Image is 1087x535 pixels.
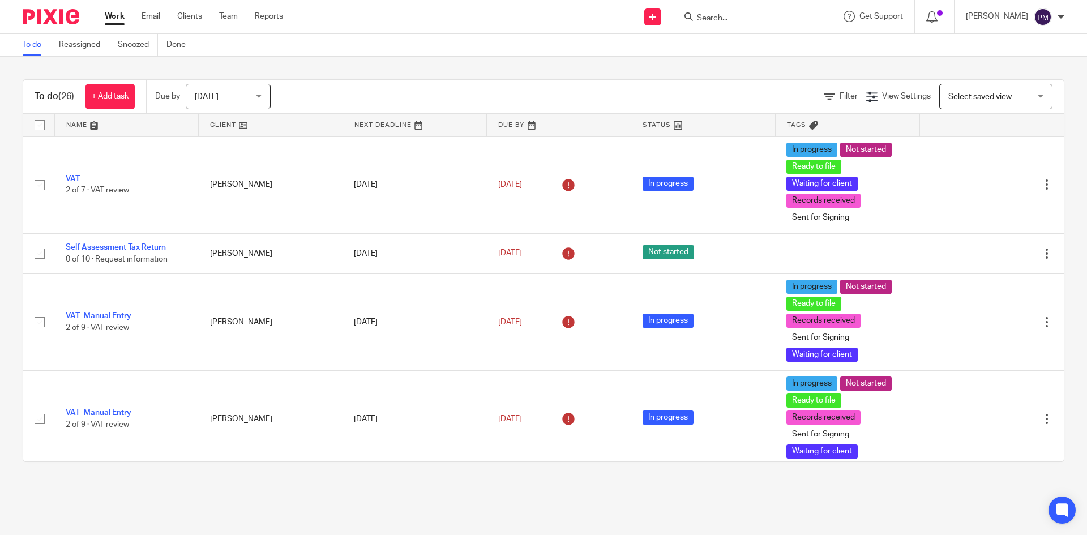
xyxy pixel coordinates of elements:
a: Snoozed [118,34,158,56]
span: Select saved view [948,93,1012,101]
td: [PERSON_NAME] [199,233,343,273]
span: Waiting for client [786,444,858,459]
input: Search [696,14,798,24]
span: Ready to file [786,393,841,408]
a: + Add task [85,84,135,109]
span: Waiting for client [786,348,858,362]
td: [PERSON_NAME] [199,136,343,233]
a: VAT- Manual Entry [66,409,131,417]
span: In progress [786,143,837,157]
span: Get Support [859,12,903,20]
span: Waiting for client [786,177,858,191]
a: VAT [66,175,80,183]
span: In progress [643,314,694,328]
span: Sent for Signing [786,211,855,225]
a: VAT- Manual Entry [66,312,131,320]
span: Tags [787,122,806,128]
span: 2 of 9 · VAT review [66,324,129,332]
a: Reassigned [59,34,109,56]
span: In progress [643,177,694,191]
a: Clients [177,11,202,22]
td: [PERSON_NAME] [199,370,343,467]
span: 0 of 10 · Request information [66,255,168,263]
span: Filter [840,92,858,100]
div: --- [786,248,908,259]
span: Records received [786,410,861,425]
span: Ready to file [786,160,841,174]
td: [DATE] [343,273,487,370]
span: (26) [58,92,74,101]
span: Not started [840,143,892,157]
span: In progress [786,376,837,391]
td: [DATE] [343,370,487,467]
a: Email [142,11,160,22]
span: Records received [786,314,861,328]
span: Not started [840,376,892,391]
td: [DATE] [343,136,487,233]
a: To do [23,34,50,56]
span: [DATE] [498,318,522,326]
p: Due by [155,91,180,102]
span: [DATE] [498,181,522,189]
td: [DATE] [343,233,487,273]
span: In progress [643,410,694,425]
p: [PERSON_NAME] [966,11,1028,22]
span: [DATE] [195,93,219,101]
span: View Settings [882,92,931,100]
span: Not started [840,280,892,294]
span: Records received [786,194,861,208]
span: [DATE] [498,250,522,258]
td: [PERSON_NAME] [199,273,343,370]
span: Sent for Signing [786,331,855,345]
a: Self Assessment Tax Return [66,243,166,251]
span: 2 of 7 · VAT review [66,187,129,195]
span: Ready to file [786,297,841,311]
a: Team [219,11,238,22]
span: Not started [643,245,694,259]
span: In progress [786,280,837,294]
img: Pixie [23,9,79,24]
span: Sent for Signing [786,427,855,442]
span: 2 of 9 · VAT review [66,421,129,429]
span: [DATE] [498,415,522,423]
a: Done [166,34,194,56]
a: Work [105,11,125,22]
a: Reports [255,11,283,22]
img: svg%3E [1034,8,1052,26]
h1: To do [35,91,74,102]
